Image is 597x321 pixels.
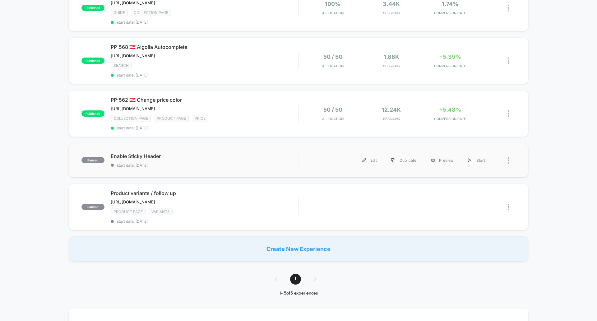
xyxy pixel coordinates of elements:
[269,291,329,296] div: 1 - 5 of 5 experiences
[322,64,344,68] span: Allocation
[111,20,298,25] span: start date: [DATE]
[111,163,298,168] span: start date: [DATE]
[468,158,471,162] img: menu
[81,157,104,163] span: paused
[384,153,423,167] div: Duplicate
[362,158,366,162] img: menu
[111,115,151,122] span: COLLECTION PAGE
[508,110,509,117] img: close
[364,117,419,121] span: Sessions
[111,219,298,224] span: start date: [DATE]
[323,106,342,113] span: 50 / 50
[322,11,344,15] span: Allocation
[111,97,298,103] span: PP-562 🇦🇹 Change price color
[111,208,146,215] span: product page
[382,106,401,113] span: 12.24k
[422,117,478,121] span: CONVERSION RATE
[111,44,298,50] span: PP-568 🇦🇹 Algolia Autocomplete
[111,62,132,69] span: SEARCH
[111,190,298,196] span: Product variants / follow up
[391,158,395,162] img: menu
[111,106,155,111] span: [URL][DOMAIN_NAME]
[439,106,461,113] span: +5.48%
[384,53,399,60] span: 1.88k
[111,53,155,58] span: [URL][DOMAIN_NAME]
[383,1,400,7] span: 3.44k
[81,204,104,210] span: paused
[422,11,478,15] span: CONVERSION RATE
[325,1,340,7] span: 100%
[81,5,104,11] span: published
[508,5,509,11] img: close
[423,153,461,167] div: Preview
[111,126,298,130] span: start date: [DATE]
[439,53,461,60] span: +5.39%
[154,115,189,122] span: product page
[323,53,342,60] span: 50 / 50
[364,64,419,68] span: Sessions
[508,157,509,164] img: close
[508,204,509,210] img: close
[422,64,478,68] span: CONVERSION RATE
[131,9,171,16] span: COLLECTION PAGE
[461,153,492,167] div: Start
[149,208,173,215] span: VARIANTS
[111,199,155,204] span: [URL][DOMAIN_NAME]
[81,58,104,64] span: published
[81,110,104,117] span: published
[111,153,298,159] span: Enable Sticky Header
[364,11,419,15] span: Sessions
[111,9,128,16] span: GUIDE
[355,153,384,167] div: Edit
[290,274,301,285] span: 1
[508,58,509,64] img: close
[69,236,528,261] div: Create New Experience
[322,117,344,121] span: Allocation
[111,0,155,5] span: [URL][DOMAIN_NAME]
[192,115,208,122] span: PRICE
[111,73,298,77] span: start date: [DATE]
[442,1,458,7] span: 1.74%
